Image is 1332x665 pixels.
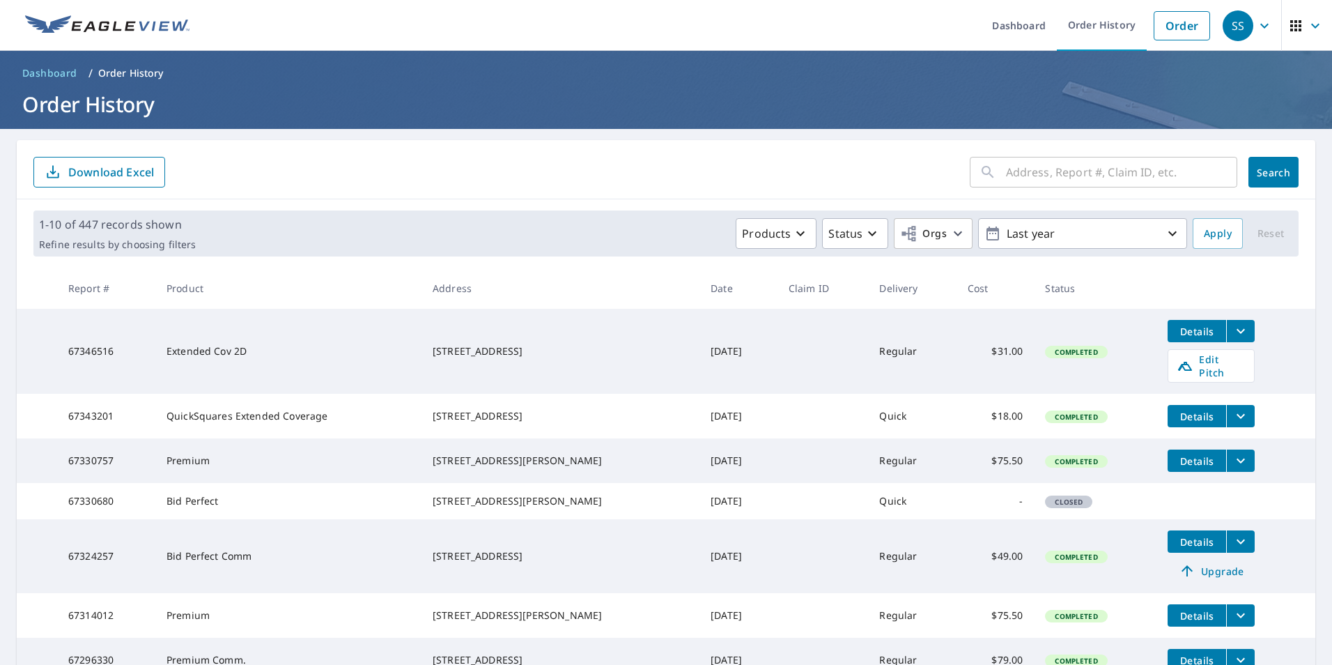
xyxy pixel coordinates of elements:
td: Regular [868,309,956,394]
input: Address, Report #, Claim ID, etc. [1006,153,1237,192]
td: Premium [155,593,421,638]
nav: breadcrumb [17,62,1315,84]
span: Details [1176,535,1218,549]
button: Search [1248,157,1299,188]
a: Order [1154,11,1210,40]
td: [DATE] [699,438,777,483]
td: $75.50 [957,438,1035,483]
span: Details [1176,454,1218,468]
button: detailsBtn-67324257 [1168,530,1226,553]
td: QuickSquares Extended Coverage [155,394,421,438]
td: - [957,483,1035,519]
td: [DATE] [699,394,777,438]
p: Status [828,225,862,242]
th: Cost [957,268,1035,309]
button: filesDropdownBtn-67330757 [1226,450,1255,472]
button: Download Excel [33,157,165,188]
td: $18.00 [957,394,1035,438]
p: Order History [98,66,164,80]
button: filesDropdownBtn-67314012 [1226,604,1255,627]
td: $75.50 [957,593,1035,638]
span: Completed [1046,347,1106,357]
td: 67314012 [57,593,155,638]
img: EV Logo [25,15,189,36]
span: Completed [1046,552,1106,562]
a: Upgrade [1168,560,1255,582]
span: Completed [1046,412,1106,422]
th: Address [421,268,699,309]
td: 67324257 [57,519,155,593]
th: Date [699,268,777,309]
div: [STREET_ADDRESS][PERSON_NAME] [433,609,688,622]
td: Bid Perfect Comm [155,519,421,593]
td: Premium [155,438,421,483]
button: Orgs [894,218,973,249]
td: 67330757 [57,438,155,483]
a: Edit Pitch [1168,349,1255,383]
td: 67330680 [57,483,155,519]
td: Regular [868,438,956,483]
button: filesDropdownBtn-67346516 [1226,320,1255,342]
button: detailsBtn-67343201 [1168,405,1226,427]
p: Last year [1001,222,1164,246]
span: Closed [1046,497,1091,507]
button: detailsBtn-67346516 [1168,320,1226,342]
th: Product [155,268,421,309]
a: Dashboard [17,62,83,84]
span: Upgrade [1176,563,1246,579]
button: Last year [978,218,1187,249]
td: 67346516 [57,309,155,394]
span: Details [1176,609,1218,622]
span: Edit Pitch [1177,353,1246,379]
span: Details [1176,410,1218,423]
th: Claim ID [777,268,869,309]
td: Extended Cov 2D [155,309,421,394]
button: detailsBtn-67330757 [1168,450,1226,472]
button: filesDropdownBtn-67343201 [1226,405,1255,427]
div: SS [1223,10,1253,41]
button: detailsBtn-67314012 [1168,604,1226,627]
span: Completed [1046,457,1106,466]
div: [STREET_ADDRESS] [433,409,688,423]
span: Completed [1046,611,1106,621]
td: Quick [868,394,956,438]
span: Search [1260,166,1287,179]
span: Orgs [900,225,947,243]
div: [STREET_ADDRESS][PERSON_NAME] [433,454,688,468]
div: [STREET_ADDRESS][PERSON_NAME] [433,494,688,508]
td: [DATE] [699,309,777,394]
div: [STREET_ADDRESS] [433,549,688,563]
button: filesDropdownBtn-67324257 [1226,530,1255,553]
p: Products [742,225,791,242]
td: Quick [868,483,956,519]
button: Products [736,218,816,249]
th: Status [1034,268,1156,309]
button: Status [822,218,888,249]
div: [STREET_ADDRESS] [433,344,688,358]
li: / [88,65,93,82]
td: 67343201 [57,394,155,438]
td: [DATE] [699,519,777,593]
th: Report # [57,268,155,309]
th: Delivery [868,268,956,309]
td: [DATE] [699,483,777,519]
td: [DATE] [699,593,777,638]
span: Apply [1204,225,1232,243]
td: Regular [868,519,956,593]
p: 1-10 of 447 records shown [39,216,196,233]
button: Apply [1193,218,1243,249]
h1: Order History [17,90,1315,119]
p: Refine results by choosing filters [39,238,196,251]
span: Details [1176,325,1218,338]
td: Bid Perfect [155,483,421,519]
p: Download Excel [68,165,154,180]
td: Regular [868,593,956,638]
td: $49.00 [957,519,1035,593]
span: Dashboard [22,66,77,80]
td: $31.00 [957,309,1035,394]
